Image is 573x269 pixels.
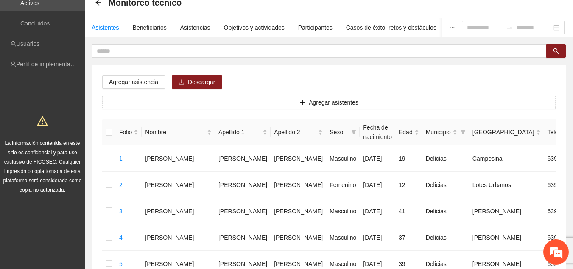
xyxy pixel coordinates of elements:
button: ellipsis [442,18,462,37]
button: downloadDescargar [172,75,222,89]
th: Municipio [422,119,469,145]
textarea: Escriba su mensaje y pulse “Intro” [4,179,162,209]
span: La información contenida en este sitio es confidencial y para uso exclusivo de FICOSEC. Cualquier... [3,140,82,193]
td: Masculino [326,198,360,224]
td: [PERSON_NAME] [271,172,326,198]
td: Delicias [422,224,469,251]
th: Apellido 1 [215,119,271,145]
td: [PERSON_NAME] [469,224,544,251]
td: Campesina [469,145,544,172]
td: Masculino [326,145,360,172]
td: Lotes Urbanos [469,172,544,198]
span: Nombre [145,127,205,137]
td: [DATE] [360,172,395,198]
span: Agregar asistentes [309,98,358,107]
a: Concluidos [20,20,50,27]
a: 3 [119,208,123,215]
button: search [546,44,566,58]
td: [DATE] [360,198,395,224]
span: filter [349,126,358,139]
td: [PERSON_NAME] [469,198,544,224]
td: [PERSON_NAME] [215,224,271,251]
div: Minimizar ventana de chat en vivo [139,4,159,25]
td: 37 [395,224,422,251]
td: [PERSON_NAME] [142,224,215,251]
span: Descargar [188,77,215,87]
span: Sexo [330,127,348,137]
td: [DATE] [360,145,395,172]
th: Colonia [469,119,544,145]
span: filter [351,130,356,135]
div: Casos de éxito, retos y obstáculos [346,23,436,32]
td: 12 [395,172,422,198]
span: Apellido 2 [274,127,316,137]
div: Participantes [298,23,333,32]
td: [PERSON_NAME] [142,198,215,224]
span: Agregar asistencia [109,77,158,87]
span: filter [461,130,466,135]
span: Estamos en línea. [49,87,117,173]
span: plus [299,99,305,106]
th: Fecha de nacimiento [360,119,395,145]
th: Folio [116,119,142,145]
span: Edad [399,127,413,137]
span: filter [459,126,467,139]
span: Folio [119,127,132,137]
th: Edad [395,119,422,145]
td: [PERSON_NAME] [215,145,271,172]
td: Masculino [326,224,360,251]
td: [PERSON_NAME] [271,198,326,224]
a: 1 [119,155,123,162]
td: 19 [395,145,422,172]
td: [PERSON_NAME] [215,198,271,224]
span: Municipio [426,127,451,137]
span: [GEOGRAPHIC_DATA] [472,127,534,137]
div: Asistencias [180,23,210,32]
div: Beneficiarios [133,23,167,32]
td: [PERSON_NAME] [271,145,326,172]
td: [PERSON_NAME] [142,145,215,172]
td: Delicias [422,145,469,172]
a: 4 [119,234,123,241]
span: warning [37,116,48,127]
a: 5 [119,261,123,267]
td: [PERSON_NAME] [215,172,271,198]
div: Objetivos y actividades [224,23,285,32]
td: [PERSON_NAME] [271,224,326,251]
td: Delicias [422,172,469,198]
span: ellipsis [449,25,455,31]
td: 41 [395,198,422,224]
div: Asistentes [92,23,119,32]
span: search [553,48,559,55]
a: Perfil de implementadora [16,61,82,68]
div: Chatee con nosotros ahora [44,43,143,54]
td: Delicias [422,198,469,224]
td: [DATE] [360,224,395,251]
span: download [179,79,184,86]
td: Femenino [326,172,360,198]
button: Agregar asistencia [102,75,165,89]
button: plusAgregar asistentes [102,96,556,109]
a: 2 [119,181,123,188]
th: Apellido 2 [271,119,326,145]
th: Nombre [142,119,215,145]
td: [PERSON_NAME] [142,172,215,198]
span: swap-right [506,24,513,31]
span: Apellido 1 [218,127,261,137]
a: Usuarios [16,40,39,47]
span: to [506,24,513,31]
